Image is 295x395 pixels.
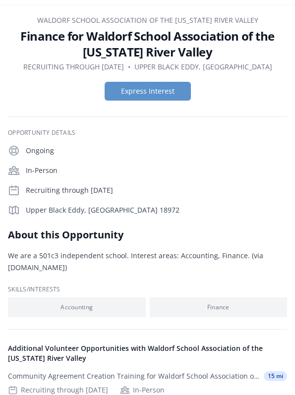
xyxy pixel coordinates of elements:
li: Finance [150,297,288,317]
p: Upper Black Eddy, [GEOGRAPHIC_DATA] 18972 [26,205,287,215]
button: Express Interest [105,82,191,101]
h2: About this Opportunity [8,228,287,242]
li: Accounting [8,297,146,317]
a: Waldorf School Association of the [US_STATE] River Valley [37,15,258,25]
div: • [128,62,130,72]
dd: Upper Black Eddy, [GEOGRAPHIC_DATA] [134,62,272,72]
dd: Recruiting through [DATE] [23,62,124,72]
span: 15 mi [264,371,287,381]
div: In-Person [120,385,165,395]
h3: Skills/Interests [8,285,287,293]
h4: Additional Volunteer Opportunities with Waldorf School Association of the [US_STATE] River Valley [8,343,287,363]
p: Recruiting through [DATE] [26,185,287,195]
p: We are a 501c3 independent school. Interest areas: Accounting, Finance. (via [DOMAIN_NAME]) [8,250,287,274]
h3: Opportunity Details [8,129,287,137]
p: Ongoing [26,146,287,156]
div: Community Agreement Creation Training for Waldorf School Association of the [US_STATE] River Valley [8,371,260,381]
p: In-Person [26,166,287,175]
div: Recruiting through [DATE] [8,385,108,395]
h1: Finance for Waldorf School Association of the [US_STATE] River Valley [8,28,287,60]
